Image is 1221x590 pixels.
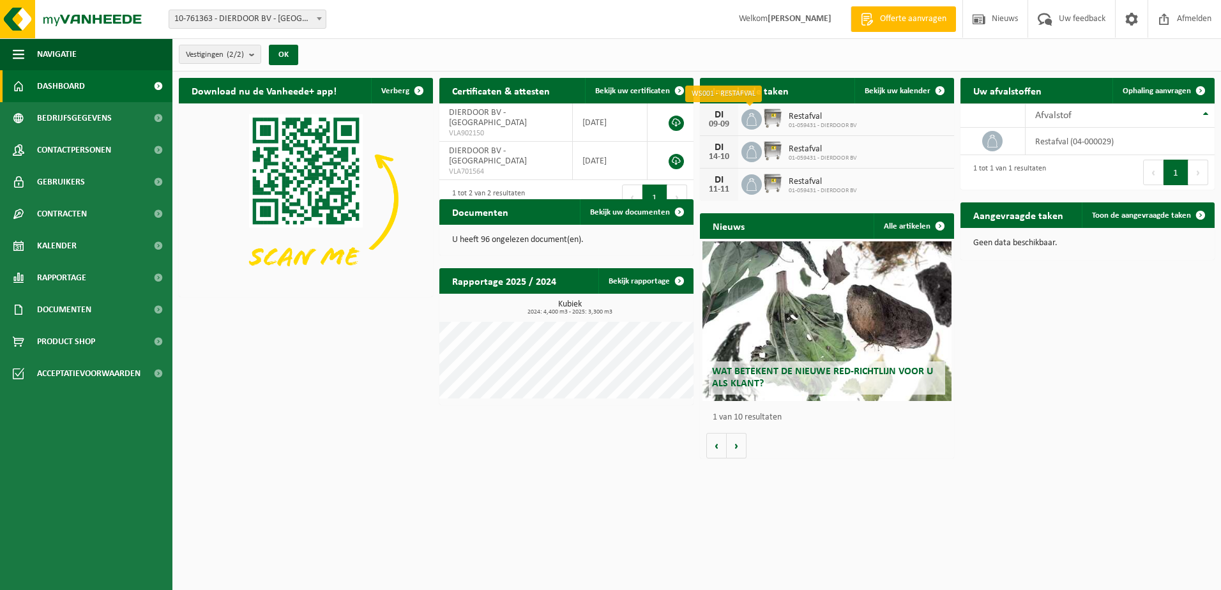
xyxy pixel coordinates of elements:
[700,78,801,103] h2: Ingeplande taken
[706,153,732,162] div: 14-10
[37,102,112,134] span: Bedrijfsgegevens
[37,294,91,326] span: Documenten
[713,413,948,422] p: 1 van 10 resultaten
[789,144,857,155] span: Restafval
[37,198,87,230] span: Contracten
[179,103,433,294] img: Download de VHEPlus App
[1123,87,1191,95] span: Ophaling aanvragen
[702,241,952,401] a: Wat betekent de nieuwe RED-richtlijn voor u als klant?
[851,6,956,32] a: Offerte aanvragen
[854,78,953,103] a: Bekijk uw kalender
[706,433,727,458] button: Vorige
[960,78,1054,103] h2: Uw afvalstoffen
[37,38,77,70] span: Navigatie
[789,187,857,195] span: 01-059431 - DIERDOOR BV
[449,167,563,177] span: VLA701564
[789,112,857,122] span: Restafval
[37,166,85,198] span: Gebruikers
[590,208,670,216] span: Bekijk uw documenten
[622,185,642,210] button: Previous
[595,87,670,95] span: Bekijk uw certificaten
[269,45,298,65] button: OK
[1112,78,1213,103] a: Ophaling aanvragen
[37,134,111,166] span: Contactpersonen
[186,45,244,64] span: Vestigingen
[967,158,1046,186] div: 1 tot 1 van 1 resultaten
[877,13,950,26] span: Offerte aanvragen
[179,45,261,64] button: Vestigingen(2/2)
[573,103,648,142] td: [DATE]
[1188,160,1208,185] button: Next
[439,78,563,103] h2: Certificaten & attesten
[37,358,140,390] span: Acceptatievoorwaarden
[1092,211,1191,220] span: Toon de aangevraagde taken
[227,50,244,59] count: (2/2)
[449,128,563,139] span: VLA902150
[449,108,527,128] span: DIERDOOR BV - [GEOGRAPHIC_DATA]
[381,87,409,95] span: Verberg
[573,142,648,180] td: [DATE]
[960,202,1076,227] h2: Aangevraagde taken
[446,309,694,315] span: 2024: 4,400 m3 - 2025: 3,300 m3
[446,183,525,211] div: 1 tot 2 van 2 resultaten
[712,367,933,389] span: Wat betekent de nieuwe RED-richtlijn voor u als klant?
[762,140,784,162] img: WB-1100-GAL-GY-02
[37,230,77,262] span: Kalender
[1026,128,1215,155] td: restafval (04-000029)
[789,122,857,130] span: 01-059431 - DIERDOOR BV
[1143,160,1164,185] button: Previous
[439,268,569,293] h2: Rapportage 2025 / 2024
[865,87,930,95] span: Bekijk uw kalender
[973,239,1202,248] p: Geen data beschikbaar.
[768,14,831,24] strong: [PERSON_NAME]
[580,199,692,225] a: Bekijk uw documenten
[37,70,85,102] span: Dashboard
[706,175,732,185] div: DI
[452,236,681,245] p: U heeft 96 ongelezen document(en).
[169,10,326,28] span: 10-761363 - DIERDOOR BV - GELUWE
[1035,110,1072,121] span: Afvalstof
[789,177,857,187] span: Restafval
[727,433,747,458] button: Volgende
[179,78,349,103] h2: Download nu de Vanheede+ app!
[169,10,326,29] span: 10-761363 - DIERDOOR BV - GELUWE
[667,185,687,210] button: Next
[706,185,732,194] div: 11-11
[642,185,667,210] button: 1
[449,146,527,166] span: DIERDOOR BV - [GEOGRAPHIC_DATA]
[706,110,732,120] div: DI
[37,262,86,294] span: Rapportage
[585,78,692,103] a: Bekijk uw certificaten
[700,213,757,238] h2: Nieuws
[762,107,784,129] img: WB-1100-GAL-GY-02
[789,155,857,162] span: 01-059431 - DIERDOOR BV
[1082,202,1213,228] a: Toon de aangevraagde taken
[371,78,432,103] button: Verberg
[762,172,784,194] img: WB-1100-GAL-GY-02
[37,326,95,358] span: Product Shop
[598,268,692,294] a: Bekijk rapportage
[1164,160,1188,185] button: 1
[706,142,732,153] div: DI
[439,199,521,224] h2: Documenten
[446,300,694,315] h3: Kubiek
[706,120,732,129] div: 09-09
[874,213,953,239] a: Alle artikelen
